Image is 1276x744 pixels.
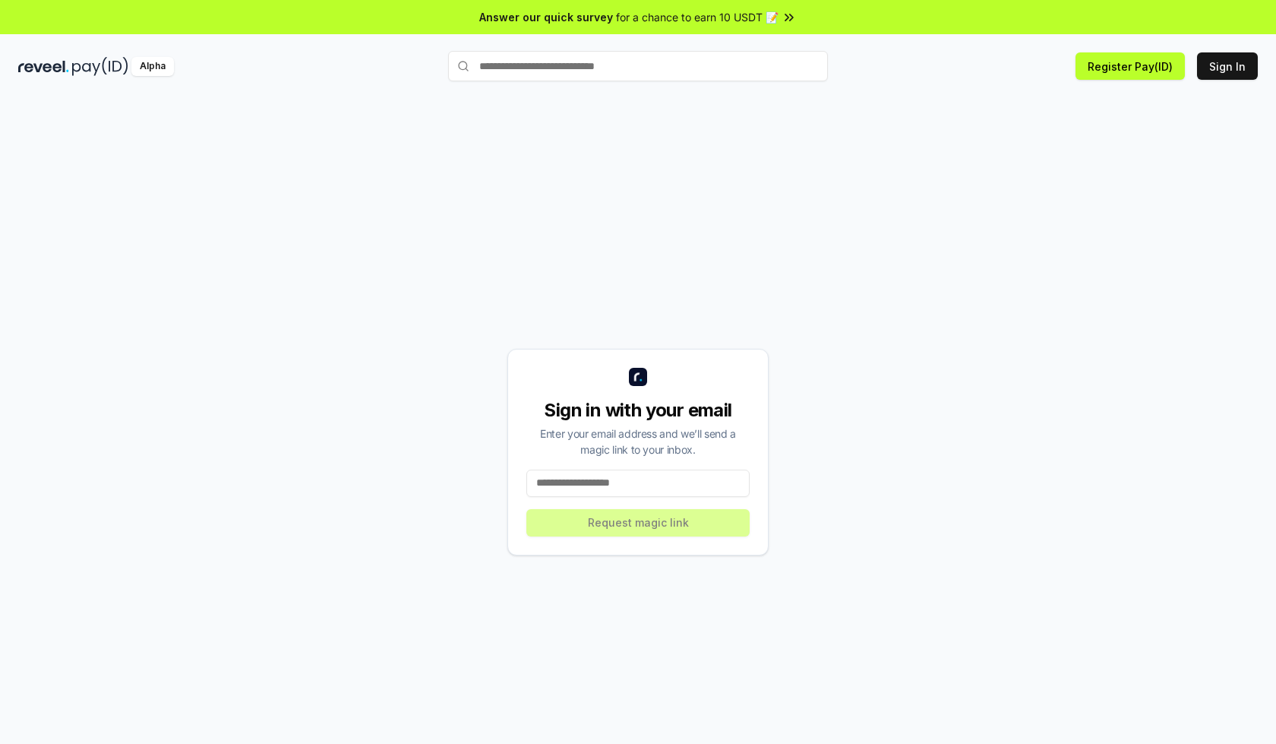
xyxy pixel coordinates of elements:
span: for a chance to earn 10 USDT 📝 [616,9,779,25]
span: Answer our quick survey [479,9,613,25]
div: Alpha [131,57,174,76]
button: Sign In [1197,52,1258,80]
img: logo_small [629,368,647,386]
img: pay_id [72,57,128,76]
div: Sign in with your email [526,398,750,423]
button: Register Pay(ID) [1075,52,1185,80]
div: Enter your email address and we’ll send a magic link to your inbox. [526,426,750,457]
img: reveel_dark [18,57,69,76]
